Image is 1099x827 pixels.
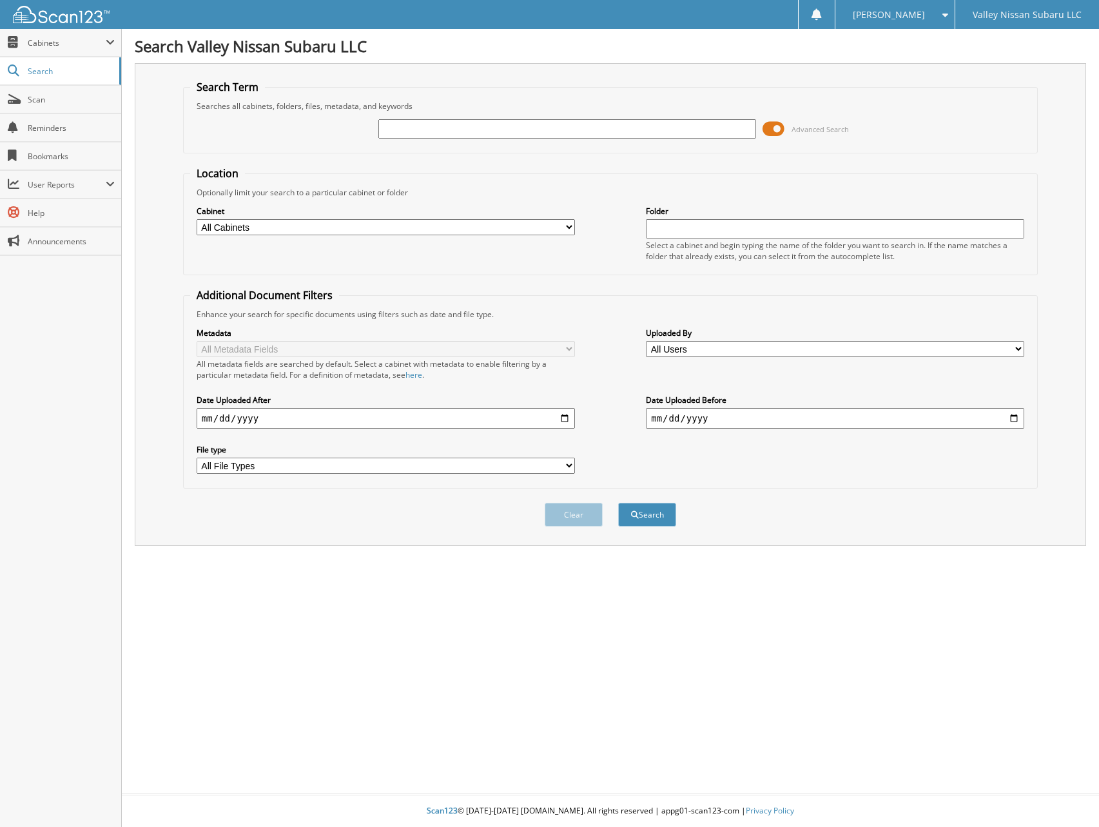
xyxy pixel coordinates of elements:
legend: Additional Document Filters [190,288,339,302]
span: Reminders [28,122,115,133]
span: Scan123 [427,805,458,816]
span: Bookmarks [28,151,115,162]
legend: Search Term [190,80,265,94]
input: end [646,408,1024,429]
label: Uploaded By [646,327,1024,338]
label: Date Uploaded Before [646,394,1024,405]
div: Enhance your search for specific documents using filters such as date and file type. [190,309,1031,320]
button: Search [618,503,676,527]
span: User Reports [28,179,106,190]
div: Searches all cabinets, folders, files, metadata, and keywords [190,101,1031,112]
label: Metadata [197,327,575,338]
a: here [405,369,422,380]
div: Optionally limit your search to a particular cabinet or folder [190,187,1031,198]
span: Scan [28,94,115,105]
span: Advanced Search [792,124,849,134]
button: Clear [545,503,603,527]
label: Cabinet [197,206,575,217]
span: Announcements [28,236,115,247]
legend: Location [190,166,245,180]
h1: Search Valley Nissan Subaru LLC [135,35,1086,57]
div: Select a cabinet and begin typing the name of the folder you want to search in. If the name match... [646,240,1024,262]
span: Valley Nissan Subaru LLC [973,11,1082,19]
span: [PERSON_NAME] [853,11,925,19]
label: Folder [646,206,1024,217]
label: File type [197,444,575,455]
div: © [DATE]-[DATE] [DOMAIN_NAME]. All rights reserved | appg01-scan123-com | [122,795,1099,827]
div: All metadata fields are searched by default. Select a cabinet with metadata to enable filtering b... [197,358,575,380]
a: Privacy Policy [746,805,794,816]
span: Cabinets [28,37,106,48]
input: start [197,408,575,429]
img: scan123-logo-white.svg [13,6,110,23]
span: Help [28,208,115,219]
span: Search [28,66,113,77]
label: Date Uploaded After [197,394,575,405]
